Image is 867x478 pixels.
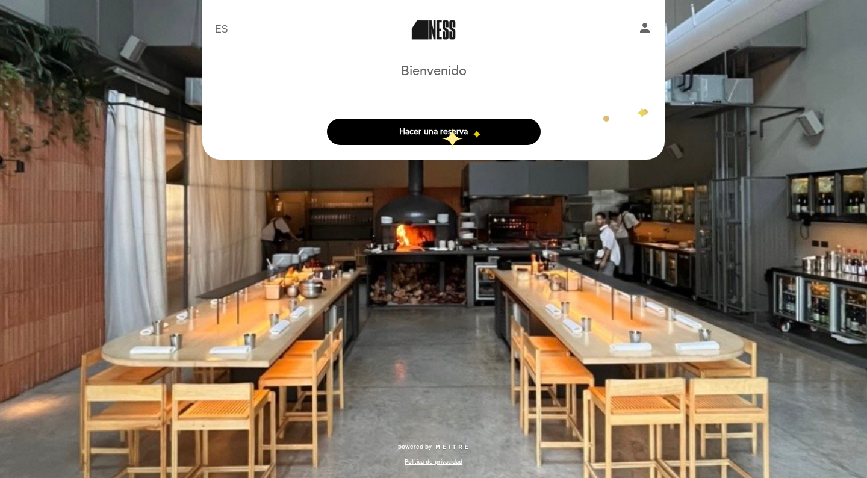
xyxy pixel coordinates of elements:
[358,13,509,46] a: Ness
[435,444,469,450] img: MEITRE
[405,458,462,466] a: Política de privacidad
[327,119,541,145] button: Hacer una reserva
[398,442,432,451] span: powered by
[398,442,469,451] a: powered by
[401,64,467,79] h1: Bienvenido
[638,20,652,39] button: person
[638,20,652,35] i: person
